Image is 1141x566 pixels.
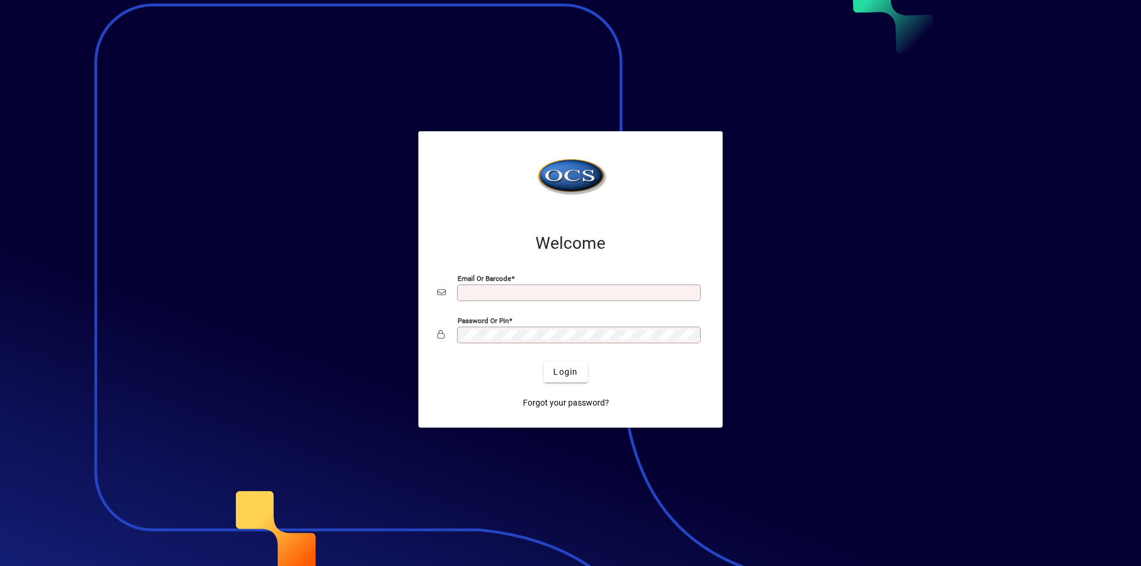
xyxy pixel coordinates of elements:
[518,392,614,413] a: Forgot your password?
[458,274,511,283] mat-label: Email or Barcode
[437,233,704,254] h2: Welcome
[458,317,509,325] mat-label: Password or Pin
[544,361,587,382] button: Login
[553,366,578,378] span: Login
[523,397,609,409] span: Forgot your password?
